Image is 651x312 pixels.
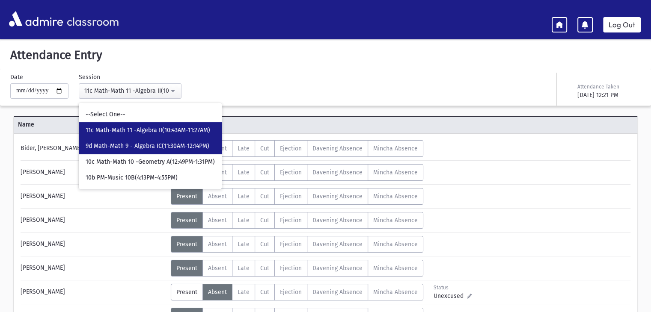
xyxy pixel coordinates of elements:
[373,241,418,248] span: Mincha Absence
[176,265,197,272] span: Present
[208,241,227,248] span: Absent
[577,83,639,91] div: Attendance Taken
[312,193,363,200] span: Davening Absence
[208,217,227,224] span: Absent
[280,145,302,152] span: Ejection
[10,73,23,82] label: Date
[176,288,197,296] span: Present
[280,241,302,248] span: Ejection
[16,188,171,205] div: [PERSON_NAME]
[280,169,302,176] span: Ejection
[260,241,269,248] span: Cut
[280,193,302,200] span: Ejection
[208,288,227,296] span: Absent
[373,193,418,200] span: Mincha Absence
[86,142,209,150] span: 9d Math-Math 9 - Algebra IC(11:30AM-12:14PM)
[373,145,418,152] span: Mincha Absence
[16,236,171,253] div: [PERSON_NAME]
[208,265,227,272] span: Absent
[208,193,227,200] span: Absent
[260,217,269,224] span: Cut
[312,169,363,176] span: Davening Absence
[577,91,639,100] div: [DATE] 12:21 PM
[79,83,181,99] button: 11c Math-Math 11 -Algebra II(10:43AM-11:27AM)
[373,169,418,176] span: Mincha Absence
[312,145,363,152] span: Davening Absence
[86,174,178,182] span: 10b PM-Music 10B(4:13PM-4:55PM)
[86,126,210,135] span: 11c Math-Math 11 -Algebra II(10:43AM-11:27AM)
[86,110,125,119] span: --Select One--
[176,193,197,200] span: Present
[171,236,423,253] div: AttTypes
[280,217,302,224] span: Ejection
[7,9,65,29] img: AdmirePro
[373,217,418,224] span: Mincha Absence
[79,73,100,82] label: Session
[171,140,423,157] div: AttTypes
[14,120,169,129] span: Name
[171,212,423,229] div: AttTypes
[238,217,250,224] span: Late
[171,284,423,300] div: AttTypes
[260,193,269,200] span: Cut
[16,212,171,229] div: [PERSON_NAME]
[16,260,171,277] div: [PERSON_NAME]
[84,86,169,95] div: 11c Math-Math 11 -Algebra II(10:43AM-11:27AM)
[373,288,418,296] span: Mincha Absence
[7,48,644,62] h5: Attendance Entry
[238,169,250,176] span: Late
[16,140,171,157] div: Bider, [PERSON_NAME]
[171,164,423,181] div: AttTypes
[176,241,197,248] span: Present
[434,291,467,300] span: Unexcused
[65,8,119,30] span: classroom
[260,145,269,152] span: Cut
[238,288,250,296] span: Late
[238,145,250,152] span: Late
[16,284,171,300] div: [PERSON_NAME]
[171,188,423,205] div: AttTypes
[86,158,215,166] span: 10c Math-Math 10 -Geometry A(12:49PM-1:31PM)
[312,265,363,272] span: Davening Absence
[603,17,641,32] a: Log Out
[260,265,269,272] span: Cut
[312,241,363,248] span: Davening Absence
[373,265,418,272] span: Mincha Absence
[238,193,250,200] span: Late
[238,241,250,248] span: Late
[176,217,197,224] span: Present
[171,260,423,277] div: AttTypes
[260,169,269,176] span: Cut
[434,284,472,291] div: Status
[16,164,171,181] div: [PERSON_NAME]
[280,265,302,272] span: Ejection
[260,288,269,296] span: Cut
[169,120,325,129] span: Attendance
[312,217,363,224] span: Davening Absence
[238,265,250,272] span: Late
